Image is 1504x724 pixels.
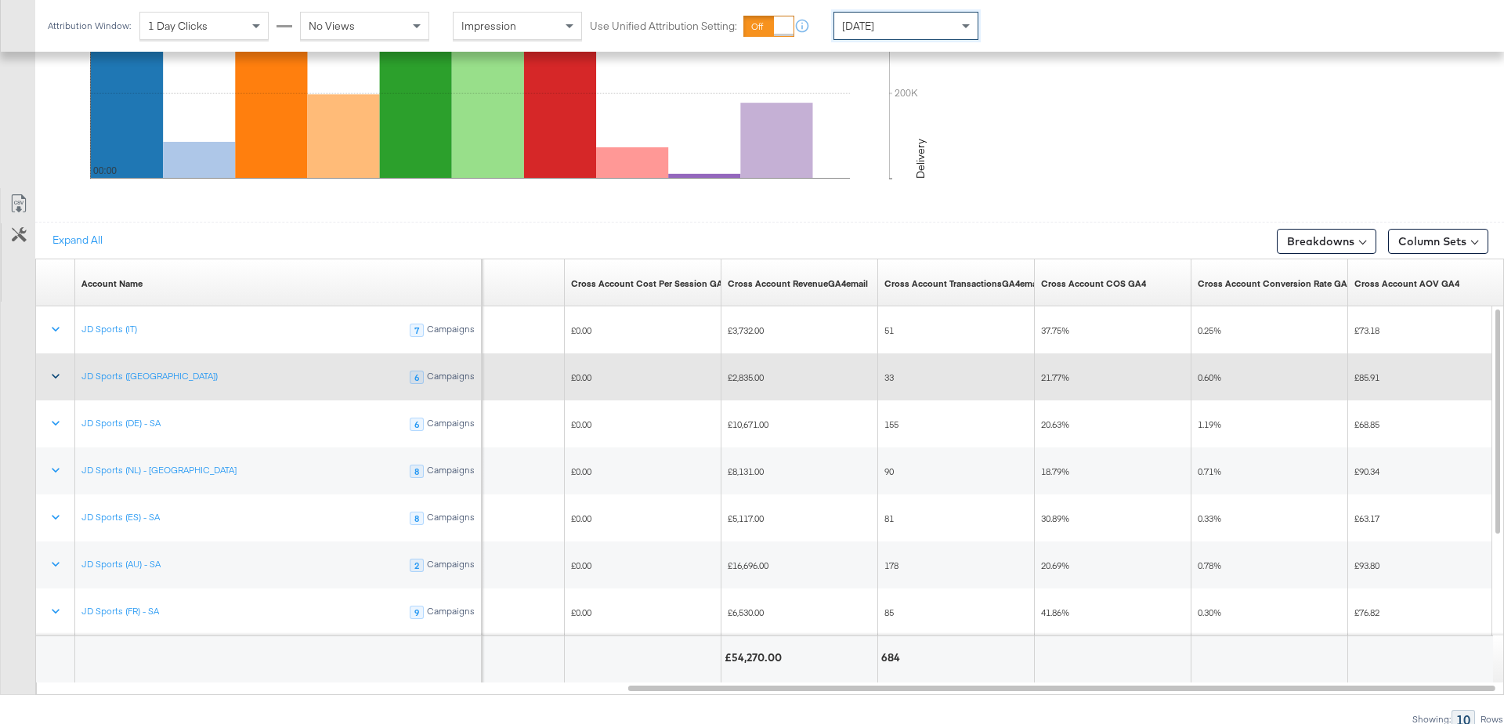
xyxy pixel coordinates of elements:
div: Campaigns [426,418,475,432]
div: Campaigns [426,465,475,479]
div: 684 [881,650,905,665]
span: £63.17 [1354,512,1379,524]
a: Your ad account name [81,277,143,290]
a: JD Sports ([GEOGRAPHIC_DATA]) [81,370,218,382]
span: 37.75% [1041,324,1069,336]
span: 178 [884,559,898,571]
a: Describe this metric [728,277,868,290]
span: £0.00 [571,418,591,430]
a: JD Sports (FR) - SA [81,605,159,617]
div: Campaigns [426,371,475,385]
span: £0.00 [571,512,591,524]
a: Cross Account Conversion rate GA4 [1198,277,1352,290]
span: £16,696.00 [728,559,768,571]
div: 9 [410,606,424,620]
span: 20.63% [1041,418,1069,430]
span: 0.33% [1198,512,1221,524]
span: £85.91 [1354,371,1379,383]
label: Use Unified Attribution Setting: [590,19,737,34]
text: Delivery [913,139,927,179]
div: £54,270.00 [725,650,786,665]
div: Cross Account Conversion Rate GA4 [1198,277,1352,290]
span: 155 [884,418,898,430]
div: 6 [410,418,424,432]
a: JD Sports (AU) - SA [81,558,161,570]
div: 8 [410,512,424,526]
span: £73.18 [1354,324,1379,336]
span: 0.71% [1198,465,1221,477]
span: Impression [461,19,516,33]
div: Cross Account TransactionsGA4email [884,277,1042,290]
div: 6 [410,371,424,385]
span: £0.00 [571,606,591,618]
span: 51 [884,324,894,336]
a: Cross Account COS GA4 [1041,277,1146,290]
div: Campaigns [426,559,475,573]
span: [DATE] [842,19,874,33]
span: £0.00 [571,559,591,571]
span: 20.69% [1041,559,1069,571]
span: 21.77% [1041,371,1069,383]
span: £8,131.00 [728,465,764,477]
div: 7 [410,324,424,338]
span: 30.89% [1041,512,1069,524]
div: 2 [410,559,424,573]
span: 41.86% [1041,606,1069,618]
span: £3,732.00 [728,324,764,336]
a: JD Sports (ES) - SA [81,511,160,523]
span: 0.60% [1198,371,1221,383]
span: 0.25% [1198,324,1221,336]
div: Attribution Window: [47,20,132,31]
div: Account Name [81,277,143,290]
a: Describe this metric [884,277,1042,290]
div: 8 [410,465,424,479]
span: £5,117.00 [728,512,764,524]
button: Column Sets [1388,229,1488,254]
a: JD Sports (NL) - [GEOGRAPHIC_DATA] [81,464,237,476]
span: 90 [884,465,894,477]
div: Cross Account RevenueGA4email [728,277,868,290]
button: Breakdowns [1277,229,1376,254]
span: 81 [884,512,894,524]
span: £2,835.00 [728,371,764,383]
a: Cross Account AOV GA4 [1354,277,1459,290]
a: JD Sports (IT) [81,323,137,335]
span: 0.78% [1198,559,1221,571]
span: £0.00 [571,324,591,336]
span: 0.30% [1198,606,1221,618]
span: £10,671.00 [728,418,768,430]
span: £0.00 [571,371,591,383]
a: JD Sports (DE) - SA [81,417,161,429]
span: 1 Day Clicks [148,19,208,33]
span: £93.80 [1354,559,1379,571]
button: Expand All [42,226,114,255]
a: Cross Account Cost Per Session GA4 [571,277,728,290]
span: 85 [884,606,894,618]
span: £68.85 [1354,418,1379,430]
div: Campaigns [426,324,475,338]
span: 18.79% [1041,465,1069,477]
span: 33 [884,371,894,383]
span: £6,530.00 [728,606,764,618]
span: £0.00 [571,465,591,477]
span: £90.34 [1354,465,1379,477]
span: No Views [309,19,355,33]
div: Campaigns [426,512,475,526]
div: Campaigns [426,606,475,620]
span: £76.82 [1354,606,1379,618]
span: 1.19% [1198,418,1221,430]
